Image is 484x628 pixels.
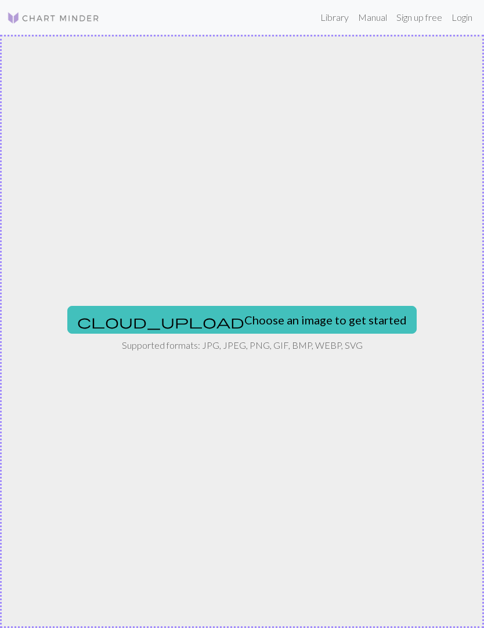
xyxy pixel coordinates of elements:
span: cloud_upload [77,313,244,330]
img: Logo [7,11,100,25]
a: Login [447,6,477,29]
a: Library [316,6,353,29]
button: Choose an image to get started [67,306,417,334]
a: Sign up free [392,6,447,29]
a: Manual [353,6,392,29]
p: Supported formats: JPG, JPEG, PNG, GIF, BMP, WEBP, SVG [122,338,363,352]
